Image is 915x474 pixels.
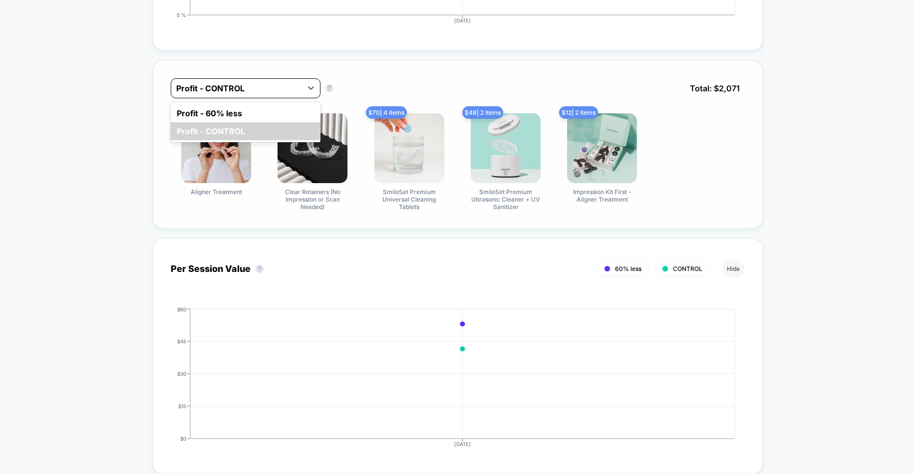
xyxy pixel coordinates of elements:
[171,122,320,140] div: Profit - CONTROL
[177,338,186,344] tspan: $45
[559,106,598,119] span: $ 12 | 2 items
[178,403,186,409] tspan: $15
[278,113,347,183] img: Clear Retainers (No Impression or Scan Needed)
[567,113,637,183] img: Impression Kit First - Aligner Treatment
[471,113,541,183] img: SmileSet Premium Ultrasonic Cleaner + UV Sanitizer
[722,260,745,277] button: Hide
[468,188,543,211] span: SmileSet Premium Ultrasonic Cleaner + UV Sanitizer
[275,188,350,211] span: Clear Retainers (No Impression or Scan Needed)
[256,265,264,273] button: ?
[462,106,503,119] span: $ 48 | 2 items
[171,104,320,122] div: Profit - 60% less
[191,188,242,196] span: Aligner Treatment
[366,106,407,119] span: $ 70 | 4 items
[181,113,251,183] img: Aligner Treatment
[685,78,745,98] span: Total: $ 2,071
[180,435,186,441] tspan: $0
[325,84,333,92] button: ?
[161,306,735,456] div: PER_SESSION_VALUE
[177,306,186,312] tspan: $60
[673,265,702,272] span: CONTROL
[454,441,471,447] tspan: [DATE]
[372,188,447,211] span: SmileSet Premium Universal Cleaning Tablets
[177,11,186,17] tspan: 0 %
[565,188,639,203] span: Impression Kit First - Aligner Treatment
[454,17,471,23] tspan: [DATE]
[615,265,641,272] span: 60% less
[374,113,444,183] img: SmileSet Premium Universal Cleaning Tablets
[177,370,186,376] tspan: $30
